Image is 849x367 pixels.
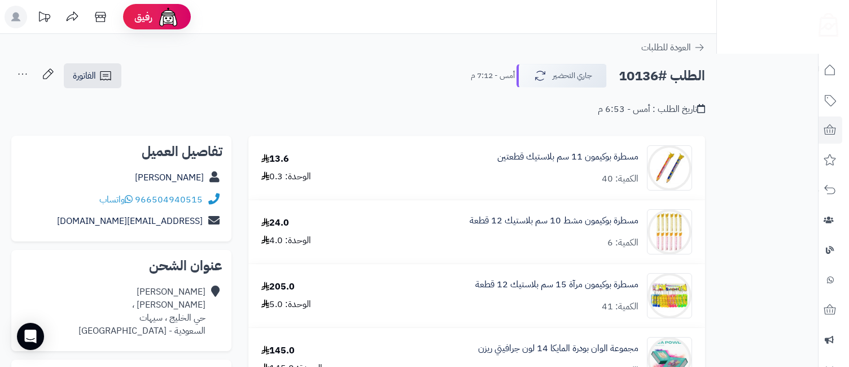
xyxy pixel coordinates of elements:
[99,193,133,206] a: واتساب
[157,6,180,28] img: ai-face.png
[261,298,311,311] div: الوحدة: 5.0
[261,234,311,247] div: الوحدة: 4.0
[261,153,289,166] div: 13.6
[78,286,205,337] div: [PERSON_NAME] [PERSON_NAME] ، حي الخليج ، سيهات السعودية - [GEOGRAPHIC_DATA]
[135,171,204,184] a: [PERSON_NAME]
[598,103,705,116] div: تاريخ الطلب : أمس - 6:53 م
[641,41,705,54] a: العودة للطلبات
[647,145,692,191] img: 1627898109-8a796b59-0871-438c-9aca-1e75ace6fabf-90x90.jpeg
[20,259,222,273] h2: عنوان الشحن
[17,323,44,350] div: Open Intercom Messenger
[602,172,638,185] div: الكمية: 40
[261,217,289,230] div: 24.0
[811,8,838,37] img: logo
[261,280,295,293] div: 205.0
[64,63,121,88] a: الفاتورة
[470,214,638,227] a: مسطرة بوكيمون مشط 10 سم بلاستيك 12 قطعة
[73,69,96,83] span: الفاتورة
[607,236,638,249] div: الكمية: 6
[134,10,152,24] span: رفيق
[135,193,203,206] a: 966504940515
[30,6,58,31] a: تحديثات المنصة
[261,170,311,183] div: الوحدة: 0.3
[261,344,295,357] div: 145.0
[641,41,691,54] span: العودة للطلبات
[478,342,638,355] a: مجموعة الوان بودرة المايكا 14 لون جرافيتي ريزن
[517,64,607,88] button: جاري التحضير
[619,64,705,88] h2: الطلب #10136
[57,214,203,228] a: [EMAIL_ADDRESS][DOMAIN_NAME]
[20,145,222,158] h2: تفاصيل العميل
[602,300,638,313] div: الكمية: 41
[497,150,638,163] a: مسطرة بوكيمون 11 سم بلاستيك قطعتين
[475,278,638,291] a: مسطرة بوكيمون مرآة 15 سم بلاستيك 12 قطعة
[647,273,692,318] img: 1707305397-%D8%A8%D9%8A%D9%83%D8%A7%D8%AA%D8%B4%D9%88%20%D9%85%D8%B3%D8%B7%D8%B1%D8%A9-90x90.jpg
[647,209,692,254] img: 1707077835-%D9%85%D8%B4%D8%B7%20%D8%A8%D9%88%D9%83%D9%8A%D9%85%D9%88%D9%86-90x90.jpg
[471,70,515,81] small: أمس - 7:12 م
